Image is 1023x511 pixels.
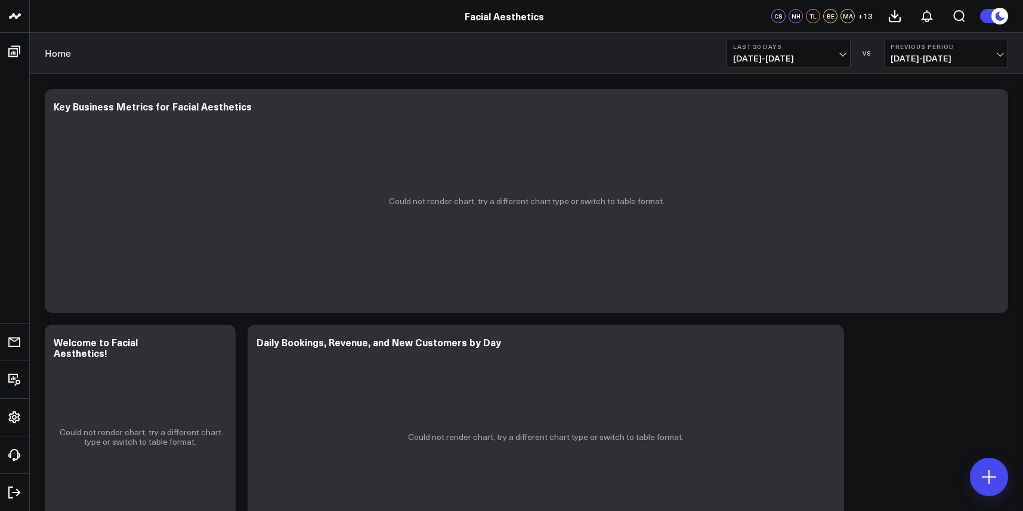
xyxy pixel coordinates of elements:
b: Last 30 Days [733,43,844,50]
div: MA [840,9,855,23]
a: Home [45,47,71,60]
p: Could not render chart, try a different chart type or switch to table format. [57,427,224,447]
p: Could not render chart, try a different chart type or switch to table format. [389,196,665,206]
p: Could not render chart, try a different chart type or switch to table format. [408,432,684,442]
a: Facial Aesthetics [465,10,544,23]
div: CS [771,9,786,23]
div: NH [789,9,803,23]
span: [DATE] - [DATE] [891,54,1002,63]
div: Key Business Metrics for Facial Aesthetics [54,100,252,113]
div: VS [857,50,878,57]
div: TL [806,9,820,23]
div: Welcome to Facial Aesthetics! [54,335,138,359]
div: Daily Bookings, Revenue, and New Customers by Day [256,335,501,349]
span: [DATE] - [DATE] [733,54,844,63]
b: Previous Period [891,43,1002,50]
button: Previous Period[DATE]-[DATE] [884,39,1008,67]
button: +13 [858,9,873,23]
div: BE [823,9,837,23]
span: + 13 [858,12,873,20]
button: Last 30 Days[DATE]-[DATE] [727,39,851,67]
